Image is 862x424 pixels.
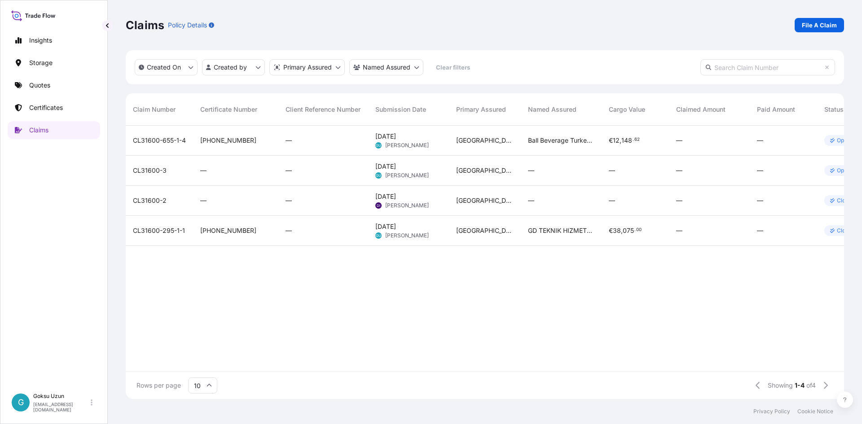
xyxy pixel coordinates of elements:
[168,21,207,30] p: Policy Details
[824,105,844,114] span: Status
[806,381,816,390] span: of 4
[837,197,855,204] p: Closed
[376,171,381,180] span: GU
[609,227,613,234] span: €
[33,402,89,412] p: [EMAIL_ADDRESS][DOMAIN_NAME]
[200,166,207,175] span: —
[286,196,292,205] span: —
[757,196,763,205] span: —
[18,398,24,407] span: G
[757,226,763,235] span: —
[375,132,396,141] span: [DATE]
[200,136,256,145] span: [PHONE_NUMBER]
[456,196,514,205] span: [GEOGRAPHIC_DATA]
[286,226,292,235] span: —
[286,105,361,114] span: Client Reference Number
[609,196,615,205] span: —
[676,226,682,235] span: —
[376,141,381,150] span: GU
[837,167,851,174] p: Open
[797,408,833,415] a: Cookie Notice
[700,59,835,75] input: Search Claim Number
[757,105,795,114] span: Paid Amount
[8,31,100,49] a: Insights
[634,138,640,141] span: 62
[385,202,429,209] span: [PERSON_NAME]
[200,196,207,205] span: —
[621,227,623,234] span: ,
[385,142,429,149] span: [PERSON_NAME]
[8,54,100,72] a: Storage
[375,162,396,171] span: [DATE]
[676,196,682,205] span: —
[609,137,613,144] span: €
[609,105,645,114] span: Cargo Value
[621,137,632,144] span: 148
[136,381,181,390] span: Rows per page
[613,137,620,144] span: 12
[8,76,100,94] a: Quotes
[456,166,514,175] span: [GEOGRAPHIC_DATA]
[837,227,855,234] p: Closed
[29,58,53,67] p: Storage
[375,192,396,201] span: [DATE]
[753,408,790,415] a: Privacy Policy
[757,166,763,175] span: —
[757,136,763,145] span: —
[385,232,429,239] span: [PERSON_NAME]
[33,393,89,400] p: Goksu Uzun
[613,227,621,234] span: 38
[795,381,805,390] span: 1-4
[456,226,514,235] span: [GEOGRAPHIC_DATA]
[528,105,576,114] span: Named Assured
[375,105,426,114] span: Submission Date
[528,136,594,145] span: Ball Beverage Turkey Paketleme A.S.
[29,103,63,112] p: Certificates
[133,166,167,175] span: CL31600-3
[636,228,642,232] span: 00
[29,81,50,90] p: Quotes
[436,63,470,72] p: Clear filters
[528,166,534,175] span: —
[837,137,851,144] p: Open
[385,172,429,179] span: [PERSON_NAME]
[200,105,257,114] span: Certificate Number
[528,196,534,205] span: —
[133,105,176,114] span: Claim Number
[768,381,793,390] span: Showing
[633,138,634,141] span: .
[202,59,265,75] button: createdBy Filter options
[29,126,48,135] p: Claims
[200,226,256,235] span: [PHONE_NUMBER]
[133,226,185,235] span: CL31600-295-1-1
[609,166,615,175] span: —
[286,136,292,145] span: —
[126,18,164,32] p: Claims
[456,105,506,114] span: Primary Assured
[802,21,837,30] p: File A Claim
[795,18,844,32] a: File A Claim
[528,226,594,235] span: GD TEKNIK HIZMETLER [DOMAIN_NAME] [DOMAIN_NAME] STI
[349,59,423,75] button: cargoOwner Filter options
[623,227,634,234] span: 075
[634,228,636,232] span: .
[8,121,100,139] a: Claims
[283,63,332,72] p: Primary Assured
[620,137,621,144] span: ,
[377,201,380,210] span: DI
[269,59,345,75] button: distributor Filter options
[376,231,381,240] span: GU
[286,166,292,175] span: —
[147,63,181,72] p: Created On
[363,63,410,72] p: Named Assured
[456,136,514,145] span: [GEOGRAPHIC_DATA]
[676,105,726,114] span: Claimed Amount
[375,222,396,231] span: [DATE]
[29,36,52,45] p: Insights
[135,59,198,75] button: createdOn Filter options
[676,166,682,175] span: —
[133,136,186,145] span: CL31600-655-1-4
[133,196,167,205] span: CL31600-2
